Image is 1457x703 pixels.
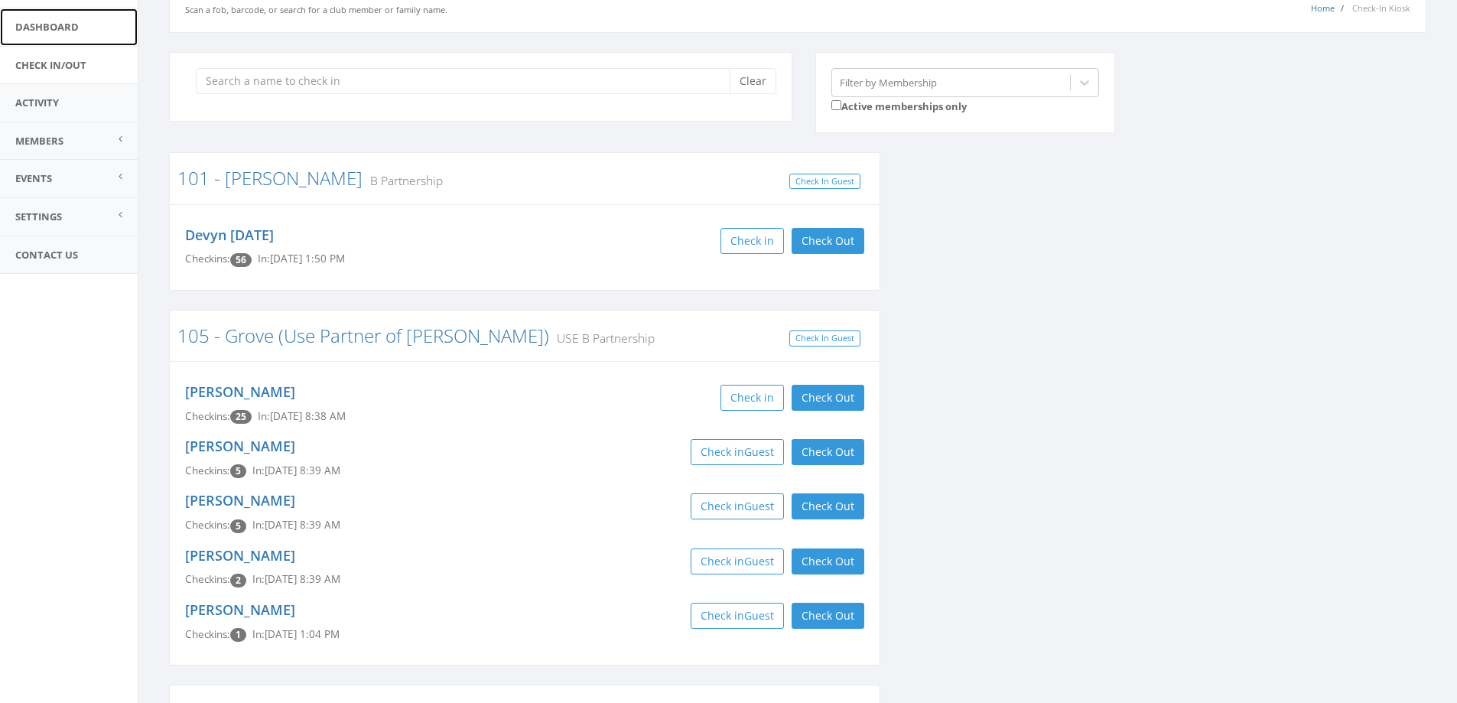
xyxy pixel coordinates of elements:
input: Active memberships only [831,100,841,110]
a: Check In Guest [789,330,860,347]
span: Guest [744,554,774,568]
span: Events [15,171,52,185]
a: [PERSON_NAME] [185,600,295,619]
span: Checkin count [230,410,252,424]
button: Check inGuest [691,548,784,574]
span: Settings [15,210,62,223]
button: Check inGuest [691,439,784,465]
small: B Partnership [363,172,443,189]
a: [PERSON_NAME] [185,437,295,455]
span: Checkins: [185,409,230,423]
button: Check Out [792,228,864,254]
a: Home [1311,2,1335,14]
label: Active memberships only [831,97,967,114]
span: Checkins: [185,627,230,641]
span: Guest [744,608,774,623]
button: Check Out [792,385,864,411]
span: Checkins: [185,464,230,477]
button: Check in [720,385,784,411]
span: Checkins: [185,518,230,532]
span: In: [DATE] 8:39 AM [252,464,340,477]
a: [PERSON_NAME] [185,491,295,509]
span: Checkin count [230,464,246,478]
span: In: [DATE] 1:50 PM [258,252,345,265]
input: Search a name to check in [196,68,741,94]
a: [PERSON_NAME] [185,382,295,401]
a: [PERSON_NAME] [185,546,295,565]
button: Check Out [792,603,864,629]
span: Checkin count [230,519,246,533]
span: Checkins: [185,252,230,265]
button: Check Out [792,439,864,465]
span: Contact Us [15,248,78,262]
small: Scan a fob, barcode, or search for a club member or family name. [185,4,447,15]
span: Checkin count [230,253,252,267]
button: Check Out [792,548,864,574]
span: Guest [744,444,774,459]
span: Checkin count [230,628,246,642]
button: Clear [730,68,776,94]
a: 101 - [PERSON_NAME] [177,165,363,190]
a: Check In Guest [789,174,860,190]
span: Members [15,134,63,148]
button: Check inGuest [691,603,784,629]
span: Guest [744,499,774,513]
button: Check inGuest [691,493,784,519]
span: In: [DATE] 1:04 PM [252,627,340,641]
button: Check in [720,228,784,254]
button: Check Out [792,493,864,519]
span: Checkins: [185,572,230,586]
span: In: [DATE] 8:38 AM [258,409,346,423]
a: 105 - Grove (Use Partner of [PERSON_NAME]) [177,323,549,348]
span: Check-In Kiosk [1352,2,1410,14]
span: Checkin count [230,574,246,587]
div: Filter by Membership [840,75,937,90]
small: USE B Partnership [549,330,655,347]
span: In: [DATE] 8:39 AM [252,572,340,586]
a: Devyn [DATE] [185,226,274,244]
span: In: [DATE] 8:39 AM [252,518,340,532]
